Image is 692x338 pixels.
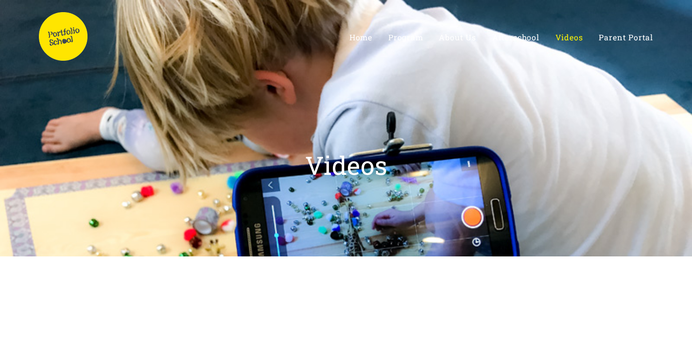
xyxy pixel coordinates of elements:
[349,33,372,42] a: Home
[599,33,653,42] a: Parent Portal
[555,33,583,42] a: Videos
[305,152,387,178] h1: Videos
[349,32,372,42] span: Home
[492,33,539,42] a: Afterschool
[555,32,583,42] span: Videos
[599,32,653,42] span: Parent Portal
[388,32,423,42] span: Program
[492,32,539,42] span: Afterschool
[39,12,87,61] img: Portfolio School
[439,32,476,42] span: About Us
